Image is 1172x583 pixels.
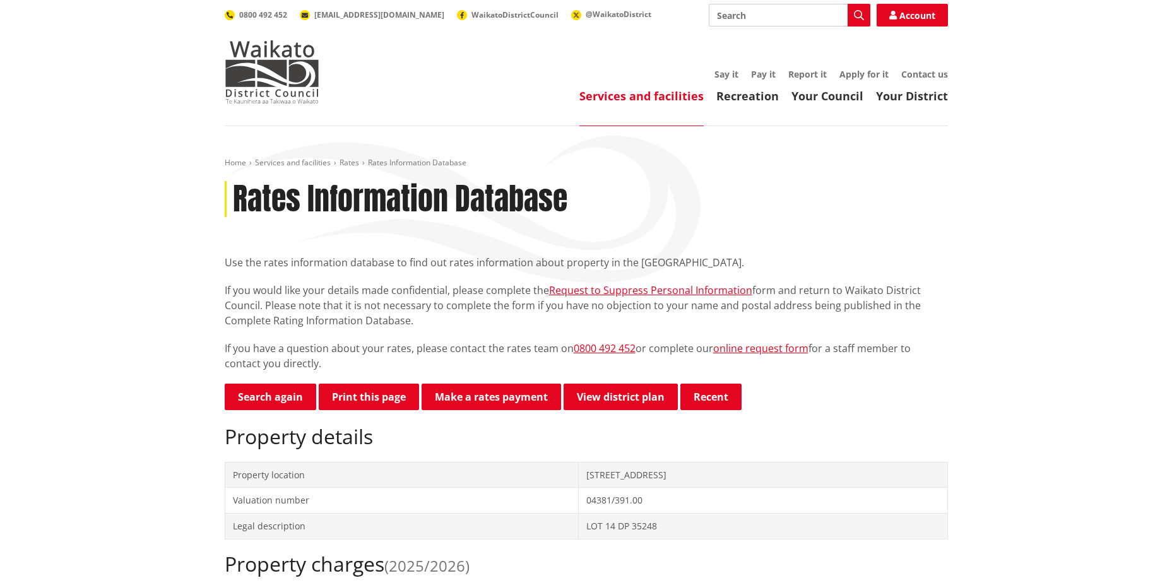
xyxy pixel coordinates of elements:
[384,555,470,576] span: (2025/2026)
[876,88,948,103] a: Your District
[579,513,947,539] td: LOT 14 DP 35248
[225,552,948,576] h2: Property charges
[239,9,287,20] span: 0800 492 452
[225,158,948,168] nav: breadcrumb
[225,283,948,328] p: If you would like your details made confidential, please complete the form and return to Waikato ...
[709,4,870,26] input: Search input
[368,157,466,168] span: Rates Information Database
[901,68,948,80] a: Contact us
[225,341,948,371] p: If you have a question about your rates, please contact the rates team on or complete our for a s...
[255,157,331,168] a: Services and facilities
[300,9,444,20] a: [EMAIL_ADDRESS][DOMAIN_NAME]
[877,4,948,26] a: Account
[579,488,947,514] td: 04381/391.00
[225,9,287,20] a: 0800 492 452
[225,513,579,539] td: Legal description
[579,88,704,103] a: Services and facilities
[839,68,889,80] a: Apply for it
[422,384,561,410] a: Make a rates payment
[319,384,419,410] button: Print this page
[225,40,319,103] img: Waikato District Council - Te Kaunihera aa Takiwaa o Waikato
[225,157,246,168] a: Home
[714,68,738,80] a: Say it
[680,384,742,410] button: Recent
[791,88,863,103] a: Your Council
[713,341,808,355] a: online request form
[751,68,776,80] a: Pay it
[225,425,948,449] h2: Property details
[340,157,359,168] a: Rates
[225,462,579,488] td: Property location
[574,341,636,355] a: 0800 492 452
[225,488,579,514] td: Valuation number
[225,384,316,410] a: Search again
[225,255,948,270] p: Use the rates information database to find out rates information about property in the [GEOGRAPHI...
[471,9,559,20] span: WaikatoDistrictCouncil
[788,68,827,80] a: Report it
[457,9,559,20] a: WaikatoDistrictCouncil
[716,88,779,103] a: Recreation
[571,9,651,20] a: @WaikatoDistrict
[579,462,947,488] td: [STREET_ADDRESS]
[586,9,651,20] span: @WaikatoDistrict
[549,283,752,297] a: Request to Suppress Personal Information
[233,181,567,218] h1: Rates Information Database
[564,384,678,410] a: View district plan
[314,9,444,20] span: [EMAIL_ADDRESS][DOMAIN_NAME]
